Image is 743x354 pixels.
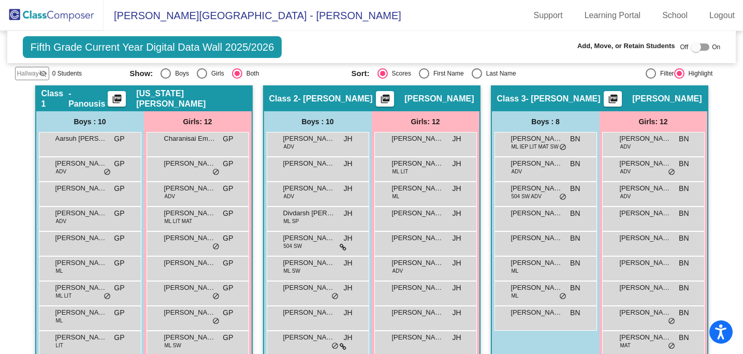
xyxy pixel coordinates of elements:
[284,217,299,225] span: ML SP
[283,307,335,318] span: [PERSON_NAME]
[56,217,67,225] span: ADV
[497,94,526,104] span: Class 3
[283,208,335,218] span: Divdarsh [PERSON_NAME]
[114,307,124,318] span: GP
[701,7,743,24] a: Logout
[283,258,335,268] span: [PERSON_NAME]
[511,233,563,243] span: [PERSON_NAME]
[452,283,461,293] span: JH
[284,242,302,250] span: 504 SW
[171,69,189,78] div: Boys
[164,233,216,243] span: [PERSON_NAME]
[108,91,126,107] button: Print Students Details
[656,69,674,78] div: Filter
[680,42,688,52] span: Off
[164,258,216,268] span: [PERSON_NAME]
[343,183,352,194] span: JH
[104,168,111,176] span: do_not_disturb_alt
[511,307,563,318] span: [PERSON_NAME]
[511,258,563,268] span: [PERSON_NAME] Isan [PERSON_NAME]
[164,134,216,144] span: Charanisai Embadi
[632,94,702,104] span: [PERSON_NAME]
[511,208,563,218] span: [PERSON_NAME]
[164,283,216,293] span: [PERSON_NAME]
[111,94,123,108] mat-icon: picture_as_pdf
[452,233,461,244] span: JH
[679,307,689,318] span: BN
[223,183,233,194] span: GP
[55,158,107,169] span: [PERSON_NAME]
[207,69,224,78] div: Girls
[283,134,335,144] span: [PERSON_NAME]
[114,233,124,244] span: GP
[392,258,444,268] span: [PERSON_NAME]
[55,258,107,268] span: [PERSON_NAME]
[452,183,461,194] span: JH
[55,283,107,293] span: [PERSON_NAME]
[679,258,689,269] span: BN
[129,69,153,78] span: Show:
[223,233,233,244] span: GP
[576,7,649,24] a: Learning Portal
[620,307,672,318] span: [PERSON_NAME]
[620,208,672,218] span: [PERSON_NAME]
[577,41,675,51] span: Add, Move, or Retain Students
[284,143,295,151] span: ADV
[620,168,631,175] span: ADV
[559,193,566,201] span: do_not_disturb_alt
[212,243,220,251] span: do_not_disturb_alt
[668,317,675,326] span: do_not_disturb_alt
[284,193,295,200] span: ADV
[55,183,107,194] span: [PERSON_NAME]
[164,332,216,343] span: [PERSON_NAME]
[372,111,479,132] div: Girls: 12
[512,143,559,151] span: ML IEP LIT MAT SW
[679,158,689,169] span: BN
[392,208,444,218] span: [PERSON_NAME]
[570,258,580,269] span: BN
[392,267,403,275] span: ADV
[392,332,444,343] span: [PERSON_NAME]
[41,89,69,109] span: Class 1
[392,183,444,194] span: [PERSON_NAME]
[570,183,580,194] span: BN
[559,143,566,152] span: do_not_disturb_alt
[17,69,39,78] span: Hallway
[56,317,63,325] span: ML
[511,183,563,194] span: [PERSON_NAME]
[36,111,144,132] div: Boys : 10
[164,208,216,218] span: [PERSON_NAME]
[283,332,335,343] span: [PERSON_NAME]
[114,134,124,144] span: GP
[654,7,696,24] a: School
[404,94,474,104] span: [PERSON_NAME]
[164,307,216,318] span: [PERSON_NAME]
[679,233,689,244] span: BN
[511,134,563,144] span: [PERSON_NAME]
[607,94,619,108] mat-icon: picture_as_pdf
[526,7,571,24] a: Support
[559,292,566,301] span: do_not_disturb_alt
[104,7,401,24] span: [PERSON_NAME][GEOGRAPHIC_DATA] - [PERSON_NAME]
[392,193,400,200] span: ML
[343,307,352,318] span: JH
[212,317,220,326] span: do_not_disturb_alt
[511,158,563,169] span: [PERSON_NAME]
[212,168,220,176] span: do_not_disturb_alt
[343,158,352,169] span: JH
[511,283,563,293] span: [PERSON_NAME]
[452,208,461,219] span: JH
[452,307,461,318] span: JH
[56,267,63,275] span: ML
[114,158,124,169] span: GP
[392,168,409,175] span: ML LIT
[343,332,352,343] span: JH
[679,183,689,194] span: BN
[492,111,600,132] div: Boys : 8
[56,292,72,300] span: ML LIT
[165,217,193,225] span: ML LIT MAT
[570,233,580,244] span: BN
[68,89,108,109] span: - Panousis
[114,258,124,269] span: GP
[679,332,689,343] span: BN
